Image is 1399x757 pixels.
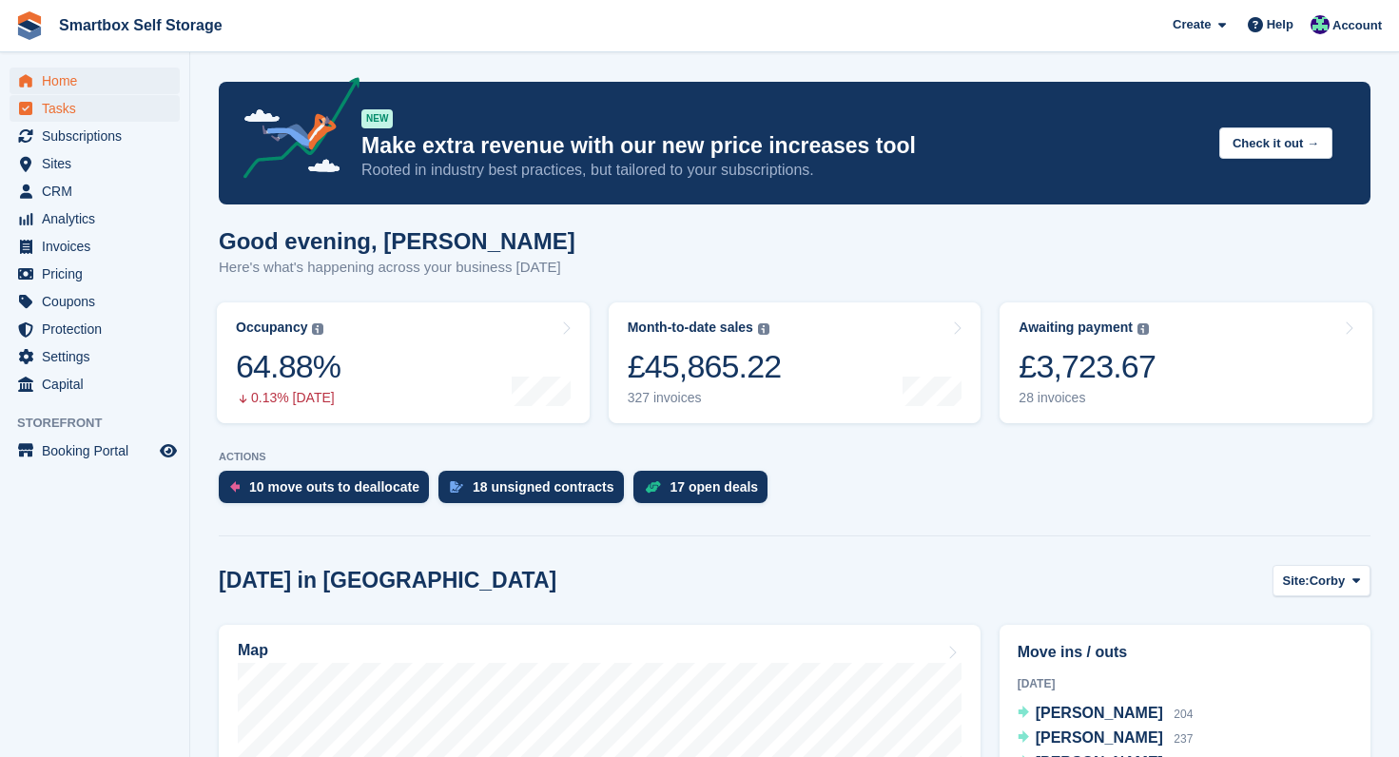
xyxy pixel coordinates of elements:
[645,480,661,494] img: deal-1b604bf984904fb50ccaf53a9ad4b4a5d6e5aea283cecdc64d6e3604feb123c2.svg
[15,11,44,40] img: stora-icon-8386f47178a22dfd0bd8f6a31ec36ba5ce8667c1dd55bd0f319d3a0aa187defe.svg
[1267,15,1293,34] span: Help
[219,228,575,254] h1: Good evening, [PERSON_NAME]
[1273,565,1370,596] button: Site: Corby
[1174,732,1193,746] span: 237
[157,439,180,462] a: Preview store
[249,479,419,495] div: 10 move outs to deallocate
[219,471,438,513] a: 10 move outs to deallocate
[1219,127,1332,159] button: Check it out →
[758,323,769,335] img: icon-info-grey-7440780725fd019a000dd9b08b2336e03edf1995a4989e88bcd33f0948082b44.svg
[42,150,156,177] span: Sites
[10,288,180,315] a: menu
[628,347,782,386] div: £45,865.22
[51,10,230,41] a: Smartbox Self Storage
[628,390,782,406] div: 327 invoices
[473,479,614,495] div: 18 unsigned contracts
[42,437,156,464] span: Booking Portal
[1019,347,1156,386] div: £3,723.67
[1018,727,1194,751] a: [PERSON_NAME] 237
[361,160,1204,181] p: Rooted in industry best practices, but tailored to your subscriptions.
[1018,675,1352,692] div: [DATE]
[10,150,180,177] a: menu
[1283,572,1310,591] span: Site:
[42,68,156,94] span: Home
[42,288,156,315] span: Coupons
[10,123,180,149] a: menu
[219,257,575,279] p: Here's what's happening across your business [DATE]
[1174,708,1193,721] span: 204
[10,343,180,370] a: menu
[17,414,189,433] span: Storefront
[42,123,156,149] span: Subscriptions
[10,95,180,122] a: menu
[361,109,393,128] div: NEW
[10,68,180,94] a: menu
[236,347,340,386] div: 64.88%
[42,233,156,260] span: Invoices
[236,320,307,336] div: Occupancy
[42,205,156,232] span: Analytics
[1000,302,1372,423] a: Awaiting payment £3,723.67 28 invoices
[230,481,240,493] img: move_outs_to_deallocate_icon-f764333ba52eb49d3ac5e1228854f67142a1ed5810a6f6cc68b1a99e826820c5.svg
[42,371,156,398] span: Capital
[1018,702,1194,727] a: [PERSON_NAME] 204
[628,320,753,336] div: Month-to-date sales
[10,261,180,287] a: menu
[219,451,1370,463] p: ACTIONS
[227,77,360,185] img: price-adjustments-announcement-icon-8257ccfd72463d97f412b2fc003d46551f7dbcb40ab6d574587a9cd5c0d94...
[42,95,156,122] span: Tasks
[1173,15,1211,34] span: Create
[1137,323,1149,335] img: icon-info-grey-7440780725fd019a000dd9b08b2336e03edf1995a4989e88bcd33f0948082b44.svg
[1310,572,1346,591] span: Corby
[219,568,556,593] h2: [DATE] in [GEOGRAPHIC_DATA]
[312,323,323,335] img: icon-info-grey-7440780725fd019a000dd9b08b2336e03edf1995a4989e88bcd33f0948082b44.svg
[609,302,981,423] a: Month-to-date sales £45,865.22 327 invoices
[10,316,180,342] a: menu
[1036,705,1163,721] span: [PERSON_NAME]
[42,261,156,287] span: Pricing
[42,343,156,370] span: Settings
[42,178,156,204] span: CRM
[10,437,180,464] a: menu
[1019,320,1133,336] div: Awaiting payment
[10,205,180,232] a: menu
[438,471,633,513] a: 18 unsigned contracts
[10,233,180,260] a: menu
[450,481,463,493] img: contract_signature_icon-13c848040528278c33f63329250d36e43548de30e8caae1d1a13099fd9432cc5.svg
[361,132,1204,160] p: Make extra revenue with our new price increases tool
[1332,16,1382,35] span: Account
[1311,15,1330,34] img: Roger Canham
[670,479,759,495] div: 17 open deals
[1036,729,1163,746] span: [PERSON_NAME]
[217,302,590,423] a: Occupancy 64.88% 0.13% [DATE]
[10,371,180,398] a: menu
[236,390,340,406] div: 0.13% [DATE]
[238,642,268,659] h2: Map
[1018,641,1352,664] h2: Move ins / outs
[42,316,156,342] span: Protection
[1019,390,1156,406] div: 28 invoices
[10,178,180,204] a: menu
[633,471,778,513] a: 17 open deals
